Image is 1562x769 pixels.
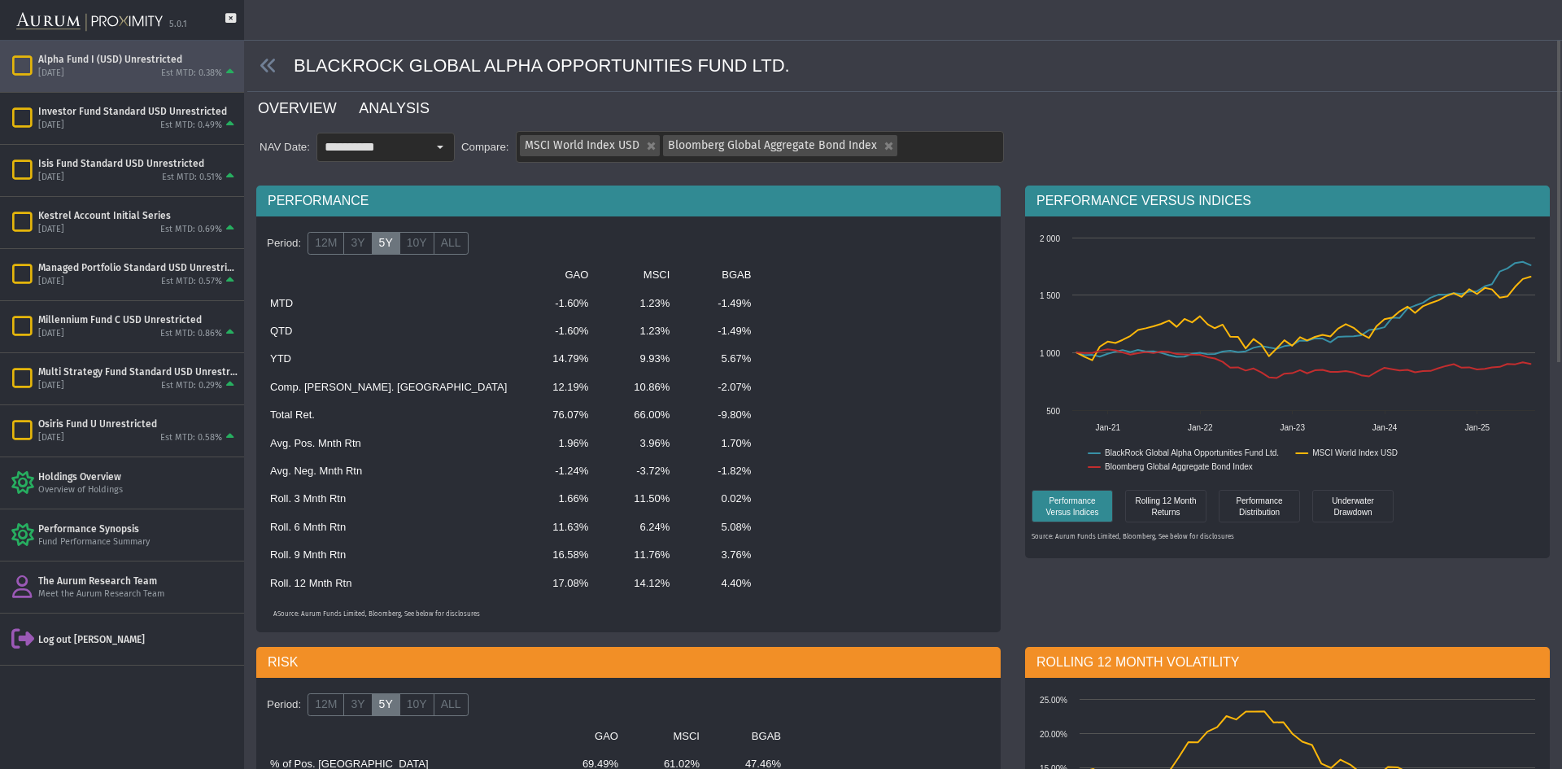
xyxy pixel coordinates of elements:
text: Jan-23 [1280,423,1305,432]
label: 3Y [343,693,372,716]
label: 10Y [399,693,434,716]
div: Overview of Holdings [38,484,238,496]
div: Performance Versus Indices [1032,490,1113,522]
div: RISK [256,647,1001,678]
label: 10Y [399,232,434,255]
div: Osiris Fund U Unrestricted [38,417,238,430]
td: 11.76% [598,541,679,569]
td: 9.93% [598,345,679,373]
td: -1.82% [679,457,761,485]
td: 3.96% [598,430,679,457]
div: Est MTD: 0.29% [161,380,222,392]
td: GAO [517,261,598,289]
td: 11.50% [598,485,679,513]
td: Avg. Pos. Mnth Rtn [260,430,517,457]
div: Select [426,133,454,161]
div: Log out [PERSON_NAME] [38,633,238,646]
div: Est MTD: 0.49% [160,120,222,132]
text: Jan-21 [1096,423,1121,432]
div: Est MTD: 0.51% [162,172,222,184]
text: 1 500 [1040,291,1060,300]
div: ROLLING 12 MONTH VOLATILITY [1025,647,1550,678]
div: Kestrel Account Initial Series [38,209,238,222]
text: 25.00% [1040,696,1067,705]
td: BGAB [679,261,761,289]
div: [DATE] [38,68,64,80]
td: BGAB [709,723,791,750]
td: -3.72% [598,457,679,485]
div: Period: [260,229,308,257]
div: Rolling 12 Month Returns [1129,494,1202,518]
td: 76.07% [517,401,598,429]
td: 11.63% [517,513,598,541]
text: MSCI World Index USD [1312,448,1398,457]
div: [DATE] [38,276,64,288]
td: 14.79% [517,345,598,373]
div: Rolling 12 Month Returns [1125,490,1206,522]
text: 2 000 [1040,234,1060,243]
a: OVERVIEW [256,92,357,125]
div: BLACKROCK GLOBAL ALPHA OPPORTUNITIES FUND LTD. [247,41,1562,92]
div: Fund Performance Summary [38,536,238,548]
div: MSCI World Index USD [517,132,660,156]
td: Roll. 6 Mnth Rtn [260,513,517,541]
text: 1 000 [1040,349,1060,358]
a: ANALYSIS [357,92,450,125]
td: GAO [547,723,628,750]
div: Underwater Drawdown [1316,494,1390,518]
td: YTD [260,345,517,373]
td: 1.23% [598,290,679,317]
text: 500 [1046,407,1060,416]
div: PERFORMANCE [256,186,1001,216]
label: ALL [434,232,469,255]
div: NAV Date: [256,140,316,155]
td: MSCI [598,261,679,289]
div: 5.0.1 [169,19,187,31]
div: Multi Strategy Fund Standard USD Unrestricted [38,365,238,378]
td: Total Ret. [260,401,517,429]
div: [DATE] [38,432,64,444]
td: -1.60% [517,317,598,345]
td: 1.70% [679,430,761,457]
div: Est MTD: 0.69% [160,224,222,236]
div: Holdings Overview [38,470,238,483]
div: Underwater Drawdown [1312,490,1394,522]
td: 4.40% [679,570,761,597]
td: -2.07% [679,374,761,401]
label: 12M [308,232,344,255]
td: Roll. 12 Mnth Rtn [260,570,517,597]
p: Source: Aurum Funds Limited, Bloomberg, See below for disclosures [1032,533,1543,542]
div: Alpha Fund I (USD) Unrestricted [38,53,238,66]
td: 14.12% [598,570,679,597]
td: 1.23% [598,317,679,345]
div: Meet the Aurum Research Team [38,588,238,601]
td: 5.67% [679,345,761,373]
td: -1.24% [517,457,598,485]
div: [DATE] [38,120,64,132]
div: Compare: [455,140,516,155]
div: Est MTD: 0.57% [161,276,222,288]
div: Isis Fund Standard USD Unrestricted [38,157,238,170]
td: -1.49% [679,317,761,345]
div: Est MTD: 0.58% [160,432,222,444]
text: Jan-25 [1465,423,1490,432]
div: Bloomberg Global Aggregate Bond Index [660,132,897,156]
div: Managed Portfolio Standard USD Unrestricted [38,261,238,274]
img: Aurum-Proximity%20white.svg [16,4,163,40]
label: 12M [308,693,344,716]
div: PERFORMANCE VERSUS INDICES [1025,186,1550,216]
td: 6.24% [598,513,679,541]
td: -1.60% [517,290,598,317]
td: MTD [260,290,517,317]
td: Roll. 9 Mnth Rtn [260,541,517,569]
text: Jan-22 [1188,423,1213,432]
label: 5Y [372,232,400,255]
span: Bloomberg Global Aggregate Bond Index [668,138,877,152]
td: 10.86% [598,374,679,401]
td: 1.96% [517,430,598,457]
label: ALL [434,693,469,716]
td: -9.80% [679,401,761,429]
td: 17.08% [517,570,598,597]
div: Performance Distribution [1219,490,1300,522]
div: Est MTD: 0.86% [160,328,222,340]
